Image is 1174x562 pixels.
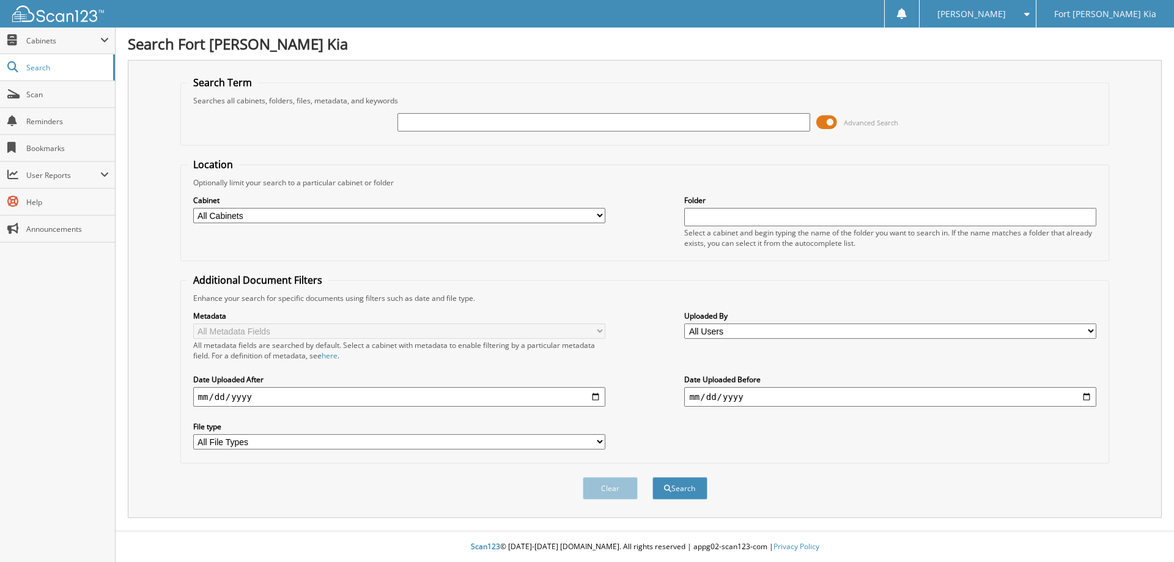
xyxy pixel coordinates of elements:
[26,62,107,73] span: Search
[937,10,1006,18] span: [PERSON_NAME]
[193,340,605,361] div: All metadata fields are searched by default. Select a cabinet with metadata to enable filtering b...
[844,118,898,127] span: Advanced Search
[187,76,258,89] legend: Search Term
[193,311,605,321] label: Metadata
[684,387,1096,407] input: end
[684,311,1096,321] label: Uploaded By
[128,34,1162,54] h1: Search Fort [PERSON_NAME] Kia
[773,541,819,552] a: Privacy Policy
[187,95,1103,106] div: Searches all cabinets, folders, files, metadata, and keywords
[187,293,1103,303] div: Enhance your search for specific documents using filters such as date and file type.
[26,197,109,207] span: Help
[26,224,109,234] span: Announcements
[684,227,1096,248] div: Select a cabinet and begin typing the name of the folder you want to search in. If the name match...
[187,273,328,287] legend: Additional Document Filters
[26,143,109,153] span: Bookmarks
[322,350,338,361] a: here
[187,158,239,171] legend: Location
[1054,10,1156,18] span: Fort [PERSON_NAME] Kia
[193,195,605,205] label: Cabinet
[193,374,605,385] label: Date Uploaded After
[187,177,1103,188] div: Optionally limit your search to a particular cabinet or folder
[652,477,707,500] button: Search
[684,374,1096,385] label: Date Uploaded Before
[684,195,1096,205] label: Folder
[26,35,100,46] span: Cabinets
[193,421,605,432] label: File type
[26,89,109,100] span: Scan
[471,541,500,552] span: Scan123
[26,116,109,127] span: Reminders
[116,532,1174,562] div: © [DATE]-[DATE] [DOMAIN_NAME]. All rights reserved | appg02-scan123-com |
[26,170,100,180] span: User Reports
[12,6,104,22] img: scan123-logo-white.svg
[583,477,638,500] button: Clear
[193,387,605,407] input: start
